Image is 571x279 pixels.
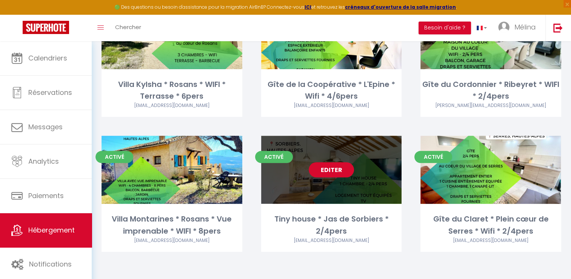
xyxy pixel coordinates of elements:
div: Gîte du Claret * Plein cœur de Serres * Wifi * 2/4pers [420,213,561,237]
span: Réservations [28,88,72,97]
span: Paiements [28,191,64,200]
a: Chercher [109,15,147,41]
div: Villa Kylsha * Rosans * WIFI * Terrasse * 6pers [102,79,242,102]
div: Airbnb [261,237,402,244]
span: Notifications [29,259,72,269]
div: Gîte du Cordonnier * Ribeyret * WIFI * 2/4pers [420,79,561,102]
span: Activé [95,151,133,163]
div: Tiny house * Jas de Sorbiers * 2/4pers [261,213,402,237]
img: Super Booking [23,21,69,34]
div: Airbnb [102,102,242,109]
div: Airbnb [420,237,561,244]
div: Villa Montarines * Rosans * Vue imprenable * WIFI * 8pers [102,213,242,237]
div: Airbnb [420,102,561,109]
button: Ouvrir le widget de chat LiveChat [6,3,29,26]
a: créneaux d'ouverture de la salle migration [345,4,456,10]
div: Gîte de la Coopérative * L'Epine * Wifi * 4/6pers [261,79,402,102]
img: ... [498,22,509,33]
span: Messages [28,122,63,132]
a: ... Mélina [493,15,545,41]
a: Editer [309,162,354,177]
span: Mélina [514,22,536,32]
span: Analytics [28,157,59,166]
span: Calendriers [28,53,67,63]
span: Activé [255,151,293,163]
span: Chercher [115,23,141,31]
a: ICI [305,4,311,10]
button: Besoin d'aide ? [419,22,471,34]
div: Airbnb [102,237,242,244]
img: logout [553,23,563,33]
div: Airbnb [261,102,402,109]
span: Hébergement [28,225,75,235]
span: Activé [414,151,452,163]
